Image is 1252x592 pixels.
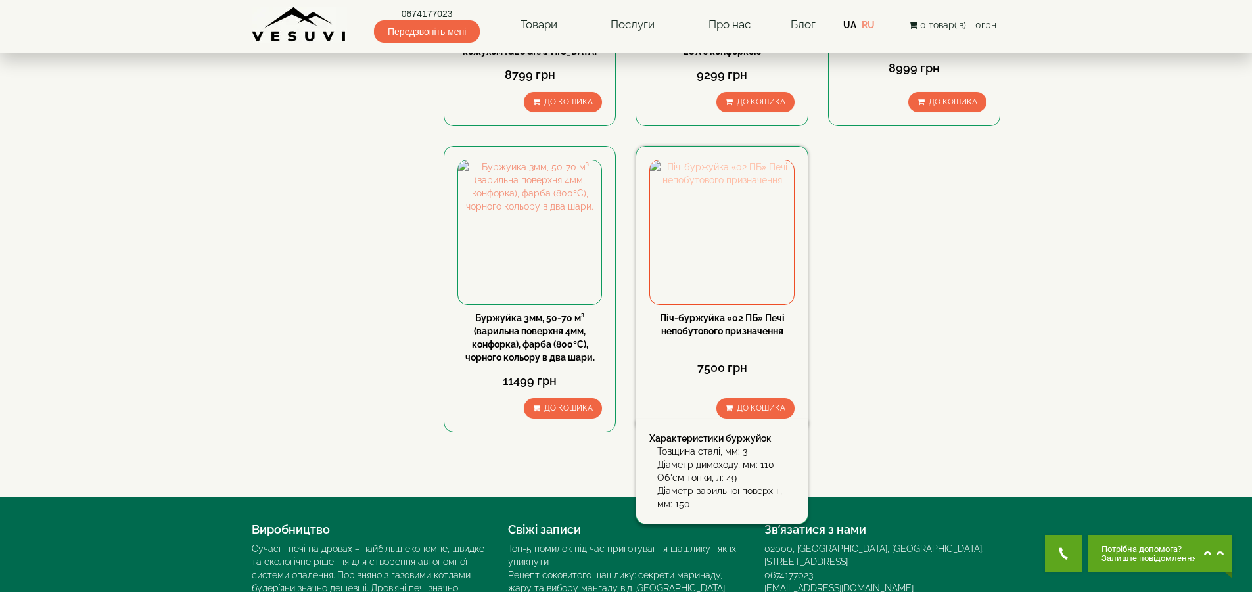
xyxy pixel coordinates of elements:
[737,97,785,106] span: До кошика
[374,7,480,20] a: 0674177023
[544,97,593,106] span: До кошика
[649,66,794,83] div: 9299 грн
[657,458,794,471] div: Діаметр димоходу, мм: 110
[791,18,816,31] a: Блог
[657,471,794,484] div: Об'єм топки, л: 49
[649,432,794,445] div: Характеристики буржуйок
[660,313,785,336] a: Піч-буржуйка «02 ПБ» Печі непобутового призначення
[1101,554,1197,563] span: Залиште повідомлення
[508,543,736,567] a: Топ-5 помилок під час приготування шашлику і як їх уникнути
[695,10,764,40] a: Про нас
[905,18,1000,32] button: 0 товар(ів) - 0грн
[465,313,595,363] a: Буржуйка 3мм, 50-70 м³ (варильна поверхня 4мм, конфорка), фарба (800°C), чорного кольору в два шари.
[507,10,570,40] a: Товари
[459,7,601,57] a: Піч дров'яна, буржуйка, тривалого горіння з теплоакумулятором і захисним кожухом [GEOGRAPHIC_DATA]
[843,20,856,30] a: UA
[252,523,488,536] h4: Виробництво
[716,398,795,419] button: До кошика
[657,445,794,458] div: Товщина сталі, мм: 3
[764,570,813,580] a: 0674177023
[862,20,875,30] a: RU
[716,92,795,112] button: До кошика
[1088,535,1232,572] button: Chat button
[374,20,480,43] span: Передзвоніть мені
[508,523,745,536] h4: Свіжі записи
[929,97,977,106] span: До кошика
[650,7,794,57] a: Піч дров'яна, тривалого горіння, з теплоакумулятором і захисним кожухом CANADA LUX з конфоркою
[457,66,602,83] div: 8799 грн
[908,92,986,112] button: До кошика
[842,60,986,77] div: 8999 грн
[650,160,793,304] img: Піч-буржуйка «02 ПБ» Печі непобутового призначення
[1045,535,1082,572] button: Get Call button
[544,403,593,413] span: До кошика
[457,373,602,390] div: 11499 грн
[597,10,668,40] a: Послуги
[524,92,602,112] button: До кошика
[649,359,794,376] div: 7500 грн
[252,7,347,43] img: Завод VESUVI
[920,20,996,30] span: 0 товар(ів) - 0грн
[1101,545,1197,554] span: Потрібна допомога?
[737,403,785,413] span: До кошика
[764,523,1001,536] h4: Зв’язатися з нами
[764,542,1001,568] div: 02000, [GEOGRAPHIC_DATA], [GEOGRAPHIC_DATA]. [STREET_ADDRESS]
[458,160,601,304] img: Буржуйка 3мм, 50-70 м³ (варильна поверхня 4мм, конфорка), фарба (800°C), чорного кольору в два шари.
[524,398,602,419] button: До кошика
[657,484,794,511] div: Діаметр варильної поверхні, мм: 150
